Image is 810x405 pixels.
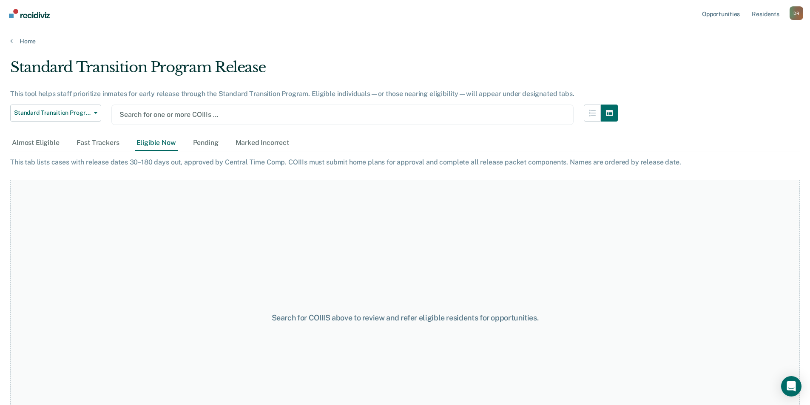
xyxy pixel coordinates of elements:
[781,376,801,397] div: Open Intercom Messenger
[14,109,91,116] span: Standard Transition Program Release
[75,135,121,151] div: Fast Trackers
[790,6,803,20] div: D R
[10,37,800,45] a: Home
[135,135,178,151] div: Eligible Now
[10,90,618,98] div: This tool helps staff prioritize inmates for early release through the Standard Transition Progra...
[10,105,101,122] button: Standard Transition Program Release
[191,135,220,151] div: Pending
[10,158,800,166] div: This tab lists cases with release dates 30–180 days out, approved by Central Time Comp. COIIIs mu...
[10,59,618,83] div: Standard Transition Program Release
[234,135,291,151] div: Marked Incorrect
[10,135,61,151] div: Almost Eligible
[208,313,603,323] div: Search for COIIIS above to review and refer eligible residents for opportunities.
[790,6,803,20] button: Profile dropdown button
[9,9,50,18] img: Recidiviz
